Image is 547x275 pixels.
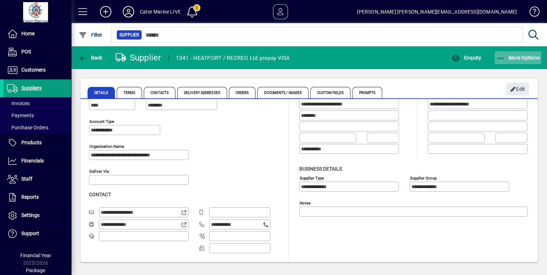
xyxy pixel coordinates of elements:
[510,83,525,95] span: Edit
[4,61,71,79] a: Customers
[524,1,538,25] a: Knowledge Base
[4,97,71,109] a: Invoices
[21,49,31,55] span: POS
[177,87,227,98] span: Delivery Addresses
[4,109,71,121] a: Payments
[116,52,161,63] div: Supplier
[410,175,437,180] mat-label: Supplier group
[77,28,104,41] button: Filter
[7,125,48,130] span: Purchase Orders
[21,67,46,73] span: Customers
[257,87,309,98] span: Documents / Images
[21,212,40,218] span: Settings
[21,194,39,200] span: Reports
[26,268,45,273] span: Package
[117,87,142,98] span: Terms
[120,31,139,38] span: Supplier
[79,32,102,38] span: Filter
[4,134,71,152] a: Products
[300,200,311,205] mat-label: Notes
[310,87,350,98] span: Custom Fields
[352,87,383,98] span: Prompts
[21,31,35,36] span: Home
[4,225,71,243] a: Support
[79,55,102,61] span: Back
[21,230,39,236] span: Support
[299,166,342,172] span: Business details
[89,169,109,174] mat-label: Deliver via
[357,6,517,17] div: [PERSON_NAME] [PERSON_NAME][EMAIL_ADDRESS][DOMAIN_NAME]
[4,152,71,170] a: Financials
[117,5,140,18] button: Profile
[89,119,114,124] mat-label: Account Type
[21,140,42,145] span: Products
[21,158,44,164] span: Financials
[89,144,124,149] mat-label: Organisation name
[506,83,529,95] button: Edit
[89,192,111,197] span: Contact
[4,188,71,206] a: Reports
[4,43,71,61] a: POS
[4,170,71,188] a: Staff
[94,5,117,18] button: Add
[452,55,481,61] span: Enquiry
[140,6,181,17] div: Cater Marine LIVE
[450,51,483,64] button: Enquiry
[300,175,324,180] mat-label: Supplier type
[77,51,104,64] button: Back
[7,113,34,118] span: Payments
[4,121,71,134] a: Purchase Orders
[4,25,71,43] a: Home
[495,51,542,64] button: More Options
[71,51,110,64] app-page-header-button: Back
[144,87,175,98] span: Contacts
[88,87,115,98] span: Details
[21,85,42,91] span: Suppliers
[176,52,290,64] div: 1341 - HEATPORT / RECREO Ltd prepay VISA
[229,87,256,98] span: Orders
[21,176,32,182] span: Staff
[20,253,51,258] span: Financial Year
[4,207,71,224] a: Settings
[7,100,30,106] span: Invoices
[496,55,540,61] span: More Options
